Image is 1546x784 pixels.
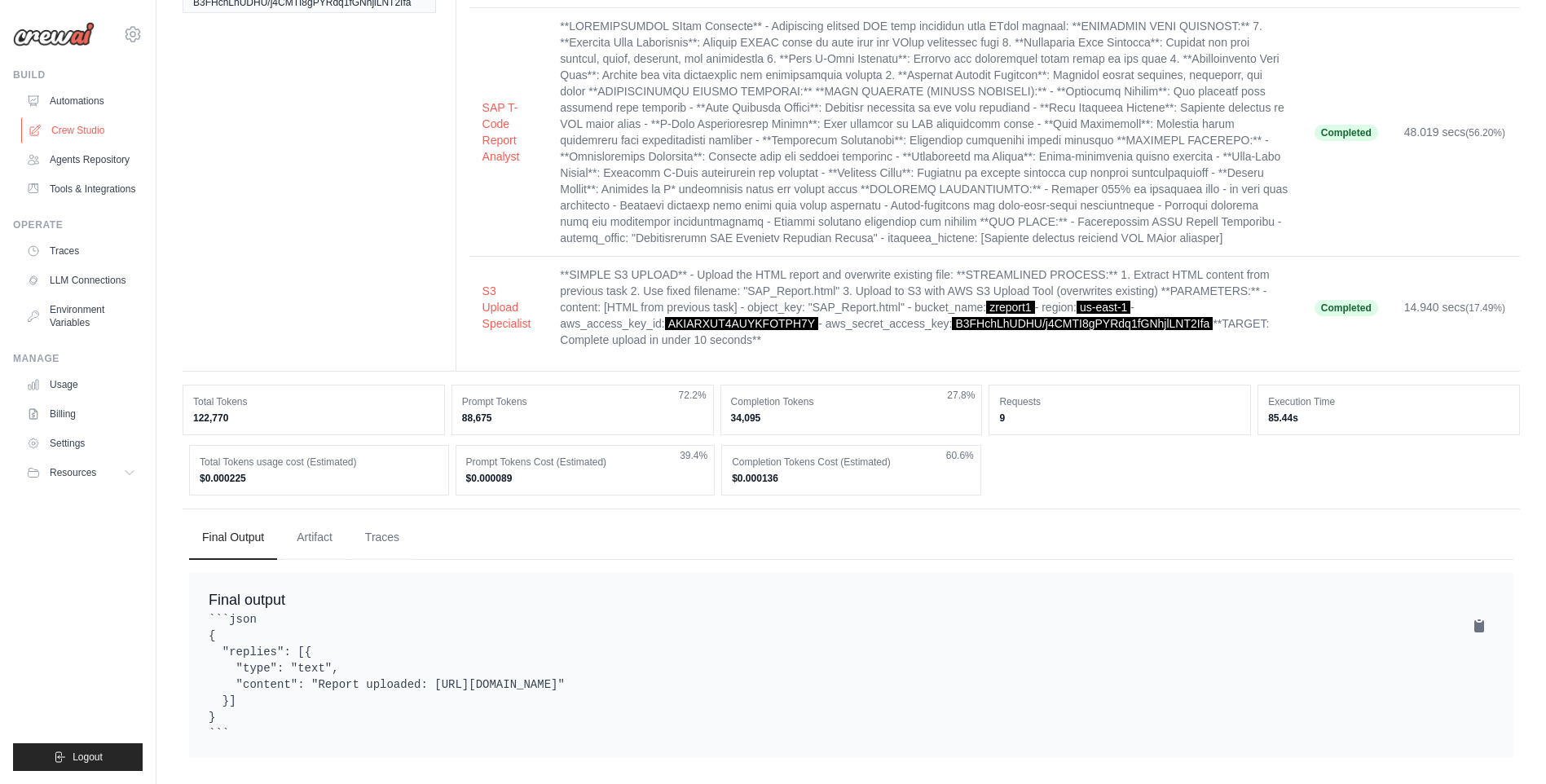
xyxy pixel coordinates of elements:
[20,238,143,264] a: Traces
[482,283,535,332] button: S3 Upload Specialist
[462,412,703,425] dd: 88,675
[1268,412,1509,425] dd: 85.44s
[1391,257,1520,359] td: 14.940 secs
[947,389,975,402] span: 27.8%
[21,117,144,143] a: Crew Studio
[952,317,1213,330] span: B3FHchLhUDHU/j4CMTI8gPYRdq1fGNhjlLNT2Ifa
[1465,302,1505,314] span: (17.49%)
[13,743,143,771] button: Logout
[20,147,143,173] a: Agents Repository
[732,472,971,485] dd: $0.000136
[13,352,143,365] div: Manage
[547,8,1301,257] td: **LOREMIPSUMDOL SItam Consecte** - Adipiscing elitsed DOE temp incididun utla ETdol magnaal: **EN...
[466,456,705,469] dt: Prompt Tokens Cost (Estimated)
[209,611,1494,742] pre: ```json { "replies": [{ "type": "text", "content": "Report uploaded: [URL][DOMAIN_NAME]" }] } ```
[20,401,143,427] a: Billing
[352,516,412,560] button: Traces
[547,257,1301,359] td: **SIMPLE S3 UPLOAD** - Upload the HTML report and overwrite existing file: **STREAMLINED PROCESS:...
[200,456,438,469] dt: Total Tokens usage cost (Estimated)
[946,449,974,462] span: 60.6%
[732,456,971,469] dt: Completion Tokens Cost (Estimated)
[999,395,1240,408] dt: Requests
[284,516,346,560] button: Artifact
[986,301,1034,314] span: zreport1
[73,751,103,764] span: Logout
[200,472,438,485] dd: $0.000225
[13,68,143,81] div: Build
[482,99,535,165] button: SAP T-Code Report Analyst
[209,592,285,608] span: Final output
[1077,301,1130,314] span: us-east-1
[731,412,972,425] dd: 34,095
[1315,300,1378,316] span: Completed
[1391,8,1520,257] td: 48.019 secs
[1268,395,1509,408] dt: Execution Time
[193,412,434,425] dd: 122,770
[193,395,434,408] dt: Total Tokens
[1315,125,1378,141] span: Completed
[462,395,703,408] dt: Prompt Tokens
[680,449,707,462] span: 39.4%
[13,218,143,231] div: Operate
[665,317,819,330] span: AKIARXUT4AUYKFOTPH7Y
[731,395,972,408] dt: Completion Tokens
[20,372,143,398] a: Usage
[1465,706,1546,784] iframe: Chat Widget
[20,176,143,202] a: Tools & Integrations
[189,516,277,560] button: Final Output
[679,389,707,402] span: 72.2%
[466,472,705,485] dd: $0.000089
[20,297,143,336] a: Environment Variables
[1465,127,1505,139] span: (56.20%)
[13,22,95,46] img: Logo
[999,412,1240,425] dd: 9
[50,466,96,479] span: Resources
[20,460,143,486] button: Resources
[20,88,143,114] a: Automations
[20,430,143,456] a: Settings
[20,267,143,293] a: LLM Connections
